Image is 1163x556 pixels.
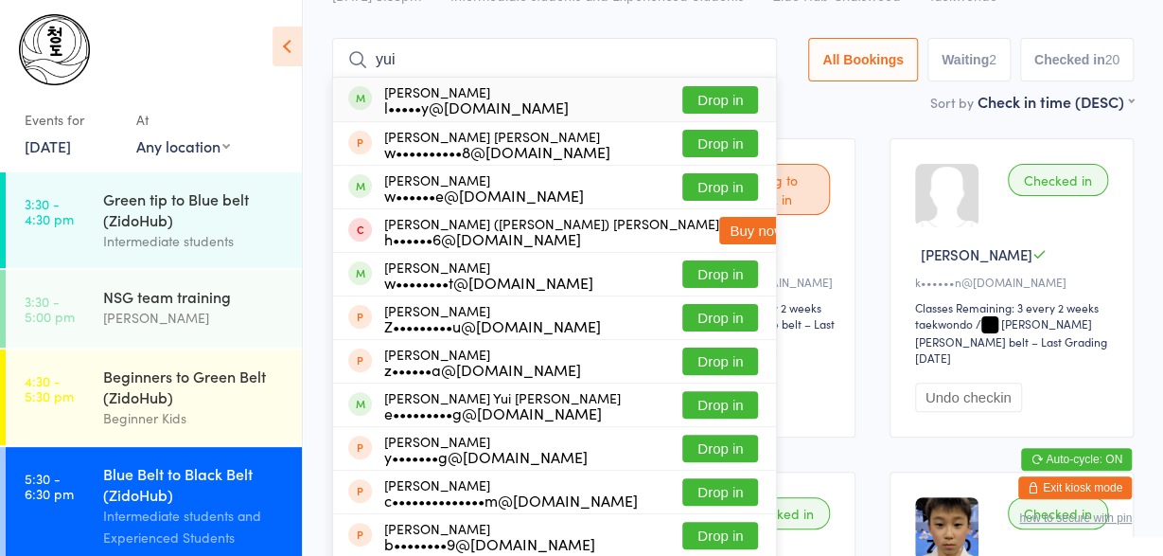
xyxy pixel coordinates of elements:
div: [PERSON_NAME] [103,307,286,329]
div: [PERSON_NAME] [384,434,588,464]
div: y•••••••g@[DOMAIN_NAME] [384,449,588,464]
label: Sort by [930,93,974,112]
button: Buy now [719,217,795,244]
div: [PERSON_NAME] [384,260,593,290]
button: Drop in [682,391,758,419]
a: 3:30 -5:00 pmNSG team training[PERSON_NAME] [6,270,302,348]
button: Checked in20 [1020,38,1134,81]
div: Z•••••••••u@[DOMAIN_NAME] [384,318,601,333]
button: Exit kiosk mode [1018,476,1132,499]
span: [PERSON_NAME] [921,244,1032,264]
div: 2 [989,52,996,67]
div: [PERSON_NAME] [384,521,595,551]
div: w••••••e@[DOMAIN_NAME] [384,188,584,203]
div: [PERSON_NAME] ([PERSON_NAME]) [PERSON_NAME] [384,216,719,246]
div: Intermediate students and Experienced Students [103,505,286,548]
div: w••••••••••8@[DOMAIN_NAME] [384,144,610,159]
div: w••••••••t@[DOMAIN_NAME] [384,275,593,290]
div: Check in time (DESC) [978,91,1134,112]
button: Drop in [682,260,758,288]
div: [PERSON_NAME] [PERSON_NAME] [384,129,610,159]
div: taekwondo [915,315,973,332]
div: At [136,104,230,135]
a: 3:30 -4:30 pmGreen tip to Blue belt (ZidoHub)Intermediate students [6,172,302,268]
span: / [PERSON_NAME] [PERSON_NAME] belt – Last Grading [DATE] [915,315,1107,366]
time: 4:30 - 5:30 pm [25,373,74,404]
div: z••••••a@[DOMAIN_NAME] [384,362,581,377]
button: Drop in [682,435,758,462]
div: e•••••••••g@[DOMAIN_NAME] [384,405,621,421]
button: Drop in [682,522,758,549]
button: Drop in [682,86,758,114]
div: [PERSON_NAME] [384,477,638,508]
button: Drop in [682,173,758,201]
button: Drop in [682,348,758,375]
div: [PERSON_NAME] [384,84,569,115]
div: l•••••y@[DOMAIN_NAME] [384,99,569,115]
div: Events for [25,104,117,135]
time: 3:30 - 5:00 pm [25,294,75,324]
div: k••••••n@[DOMAIN_NAME] [915,274,1114,290]
div: Intermediate students [103,230,286,252]
time: 3:30 - 4:30 pm [25,196,74,226]
div: Beginner Kids [103,407,286,429]
button: Drop in [682,304,758,332]
button: how to secure with pin [1019,511,1132,525]
button: Drop in [682,478,758,506]
img: Chungdo Taekwondo [19,14,90,85]
div: NSG team training [103,286,286,307]
a: [DATE] [25,135,71,156]
div: [PERSON_NAME] [384,303,601,333]
div: Checked in [1008,164,1108,196]
button: All Bookings [808,38,918,81]
div: 20 [1104,52,1119,67]
button: Auto-cycle: ON [1021,448,1132,471]
div: b••••••••9@[DOMAIN_NAME] [384,536,595,551]
div: c••••••••••••••m@[DOMAIN_NAME] [384,493,638,508]
div: Blue Belt to Black Belt (ZidoHub) [103,463,286,505]
div: h••••••6@[DOMAIN_NAME] [384,231,719,246]
div: Checked in [730,497,830,529]
div: [PERSON_NAME] [384,347,581,377]
div: Checked in [1008,497,1108,529]
div: Classes Remaining: 3 every 2 weeks [915,299,1114,315]
button: Waiting2 [927,38,1011,81]
button: Drop in [682,130,758,157]
button: Undo checkin [915,383,1022,412]
div: Green tip to Blue belt (ZidoHub) [103,188,286,230]
div: Beginners to Green Belt (ZidoHub) [103,366,286,407]
div: [PERSON_NAME] Yui [PERSON_NAME] [384,390,621,421]
div: Any location [136,135,230,156]
div: [PERSON_NAME] [384,172,584,203]
a: 4:30 -5:30 pmBeginners to Green Belt (ZidoHub)Beginner Kids [6,350,302,445]
input: Search [332,38,777,81]
time: 5:30 - 6:30 pm [25,471,74,501]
